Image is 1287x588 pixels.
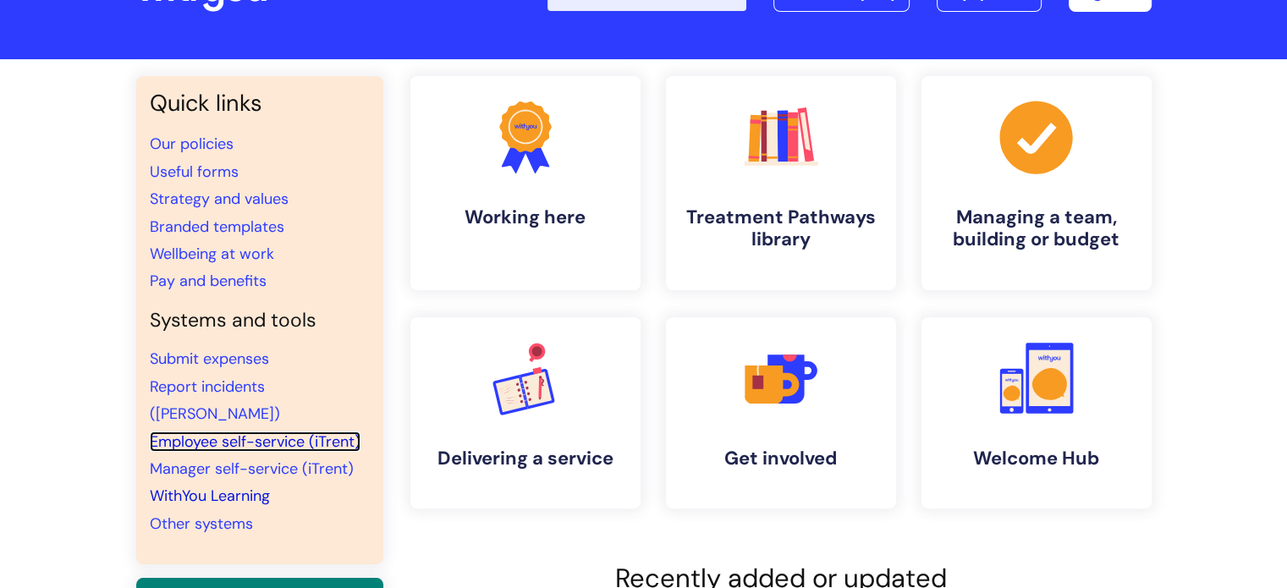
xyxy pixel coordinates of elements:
a: Pay and benefits [150,271,267,291]
h4: Systems and tools [150,309,370,332]
a: Strategy and values [150,189,289,209]
a: Report incidents ([PERSON_NAME]) [150,376,280,424]
h4: Working here [424,206,627,228]
a: Wellbeing at work [150,244,274,264]
a: Welcome Hub [921,317,1152,508]
a: Other systems [150,514,253,534]
a: Get involved [666,317,896,508]
h4: Treatment Pathways library [679,206,883,251]
a: Branded templates [150,217,284,237]
h4: Managing a team, building or budget [935,206,1138,251]
h3: Quick links [150,90,370,117]
h4: Delivering a service [424,448,627,470]
a: Submit expenses [150,349,269,369]
a: Managing a team, building or budget [921,76,1152,290]
a: Manager self-service (iTrent) [150,459,354,479]
h4: Get involved [679,448,883,470]
a: Working here [410,76,641,290]
h4: Welcome Hub [935,448,1138,470]
a: Delivering a service [410,317,641,508]
a: WithYou Learning [150,486,270,506]
a: Useful forms [150,162,239,182]
a: Our policies [150,134,234,154]
a: Treatment Pathways library [666,76,896,290]
a: Employee self-service (iTrent) [150,431,360,452]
